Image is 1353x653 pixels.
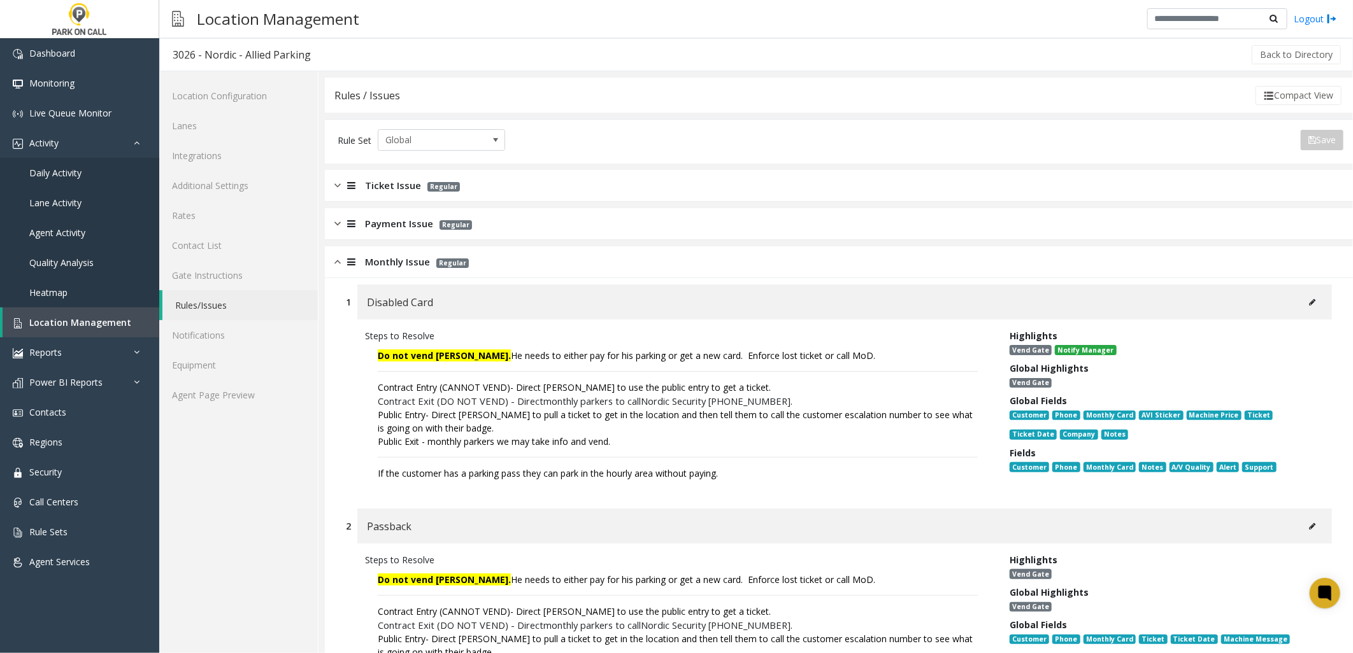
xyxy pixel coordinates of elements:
a: Additional Settings [159,171,318,200]
span: Contract Exit (DO NOT VEND) - Direct [378,619,543,631]
span: Payment Issue [365,216,433,231]
span: Daily Activity [29,167,82,179]
b: Do not vend [PERSON_NAME]. [378,349,511,362]
div: 2 [346,519,351,533]
span: Notes [1139,462,1166,472]
span: Customer [1010,411,1049,421]
span: Ticket Issue [365,178,421,193]
img: closed [334,216,341,231]
a: Equipment [159,350,318,380]
span: He needs to either pay for his parking or get a new card. Enforce lost ticket or call MoD. [511,573,875,586]
span: Global Fields [1010,395,1067,407]
span: Vend Gate [1010,345,1052,355]
img: opened [334,255,341,269]
span: Customer [1010,635,1049,645]
span: Nordic Security [PHONE_NUMBER]. [641,395,792,407]
a: Contact List [159,230,318,260]
a: Notifications [159,320,318,350]
span: Live Queue Monitor [29,107,111,119]
a: Lanes [159,111,318,141]
span: Contract Entry (CANNOT VEND)- Direct [PERSON_NAME] to use the public entry to get a ticket. [378,605,771,617]
span: Vend Gate [1010,378,1052,388]
img: 'icon' [13,408,23,418]
span: Phone [1052,462,1080,472]
span: Monthly Card [1084,635,1136,645]
span: Contacts [29,406,66,418]
a: Rules/Issues [162,290,318,320]
div: Rules / Issues [334,87,400,104]
img: 'icon' [13,79,23,89]
img: 'icon' [13,109,23,119]
span: Ticket Date [1010,430,1057,440]
span: Notify Manager [1055,345,1116,355]
span: Global Fields [1010,619,1067,631]
span: Ticket Date [1171,635,1218,645]
img: logout [1327,12,1337,25]
img: 'icon' [13,498,23,508]
span: Reports [29,346,62,358]
span: Company [1060,430,1098,440]
span: Dashboard [29,47,75,59]
span: Rule Sets [29,526,68,538]
span: Customer [1010,462,1049,472]
span: Monthly Card [1084,411,1136,421]
div: Steps to Resolve [365,329,991,342]
button: Back to Directory [1252,45,1341,64]
font: Public Exit - monthly parkers we may take info and vend. [378,435,610,447]
span: AVI Sticker [1139,411,1183,421]
img: 'icon' [13,468,23,478]
img: closed [334,178,341,193]
span: Quality Analysis [29,256,94,269]
span: Global [378,130,479,150]
span: Agent Services [29,556,90,568]
span: monthly parkers to call [543,619,641,631]
span: Activity [29,137,59,149]
button: Save [1301,130,1343,150]
span: Regular [440,220,472,230]
span: Regular [436,258,469,268]
span: A/V Quality [1170,462,1213,472]
span: Vend Gate [1010,602,1052,612]
span: If the customer has a parking pass they can park in the hourly area without paying. [378,467,718,479]
span: Notes [1101,430,1128,440]
span: Machine Price [1187,411,1242,421]
span: Call Centers [29,496,78,508]
a: Gate Instructions [159,260,318,290]
img: 'icon' [13,378,23,388]
img: 'icon' [13,49,23,59]
span: Passback [367,518,412,535]
span: Do not vend [PERSON_NAME]. [378,573,511,586]
a: Logout [1294,12,1337,25]
img: pageIcon [172,3,184,34]
h3: Location Management [190,3,366,34]
span: Nordic Security [PHONE_NUMBER]. [641,619,792,631]
span: Phone [1052,411,1080,421]
span: Phone [1052,635,1080,645]
span: Monitoring [29,77,75,89]
span: Security [29,466,62,478]
font: Contract Entry (CANNOT VEND)- Direct [PERSON_NAME] to use the public entry to get a ticket. [378,381,771,393]
img: 'icon' [13,318,23,328]
div: 3026 - Nordic - Allied Parking [173,46,311,63]
img: 'icon' [13,438,23,448]
span: Global Highlights [1010,362,1089,374]
a: Integrations [159,141,318,171]
a: Location Management [3,307,159,337]
span: Lane Activity [29,197,82,209]
div: Steps to Resolve [365,553,991,566]
span: Heatmap [29,286,68,298]
span: Monthly Card [1084,462,1136,472]
span: Regular [427,182,460,192]
span: Agent Activity [29,227,85,239]
span: Location Management [29,316,131,328]
img: 'icon' [13,139,23,149]
div: 1 [346,295,351,309]
span: Alert [1217,462,1239,472]
span: Highlights [1010,554,1057,566]
img: 'icon' [13,528,23,538]
img: 'icon' [13,558,23,568]
div: Rule Set [338,129,371,151]
span: Regions [29,436,62,448]
font: Public Entry- Direct [PERSON_NAME] to pull a ticket to get in the location and then tell them to ... [378,409,973,434]
a: Rates [159,200,318,230]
